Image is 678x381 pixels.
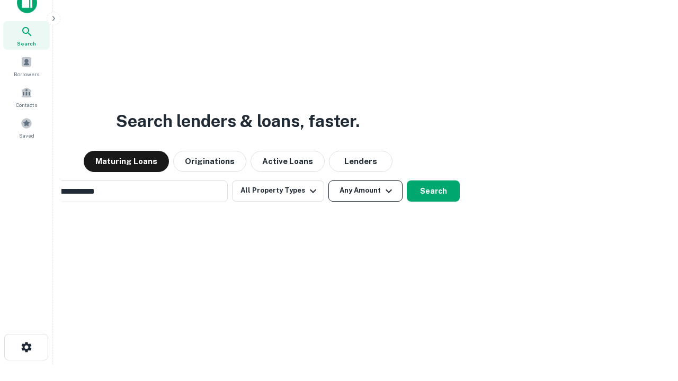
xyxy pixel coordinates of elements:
button: All Property Types [232,180,324,202]
iframe: Chat Widget [625,296,678,347]
span: Saved [19,131,34,140]
button: Search [407,180,460,202]
button: Maturing Loans [84,151,169,172]
button: Active Loans [251,151,325,172]
a: Saved [3,113,50,142]
span: Borrowers [14,70,39,78]
span: Search [17,39,36,48]
a: Borrowers [3,52,50,80]
a: Search [3,21,50,50]
span: Contacts [16,101,37,109]
button: Any Amount [328,180,403,202]
h3: Search lenders & loans, faster. [116,108,360,134]
a: Contacts [3,83,50,111]
button: Lenders [329,151,392,172]
button: Originations [173,151,246,172]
